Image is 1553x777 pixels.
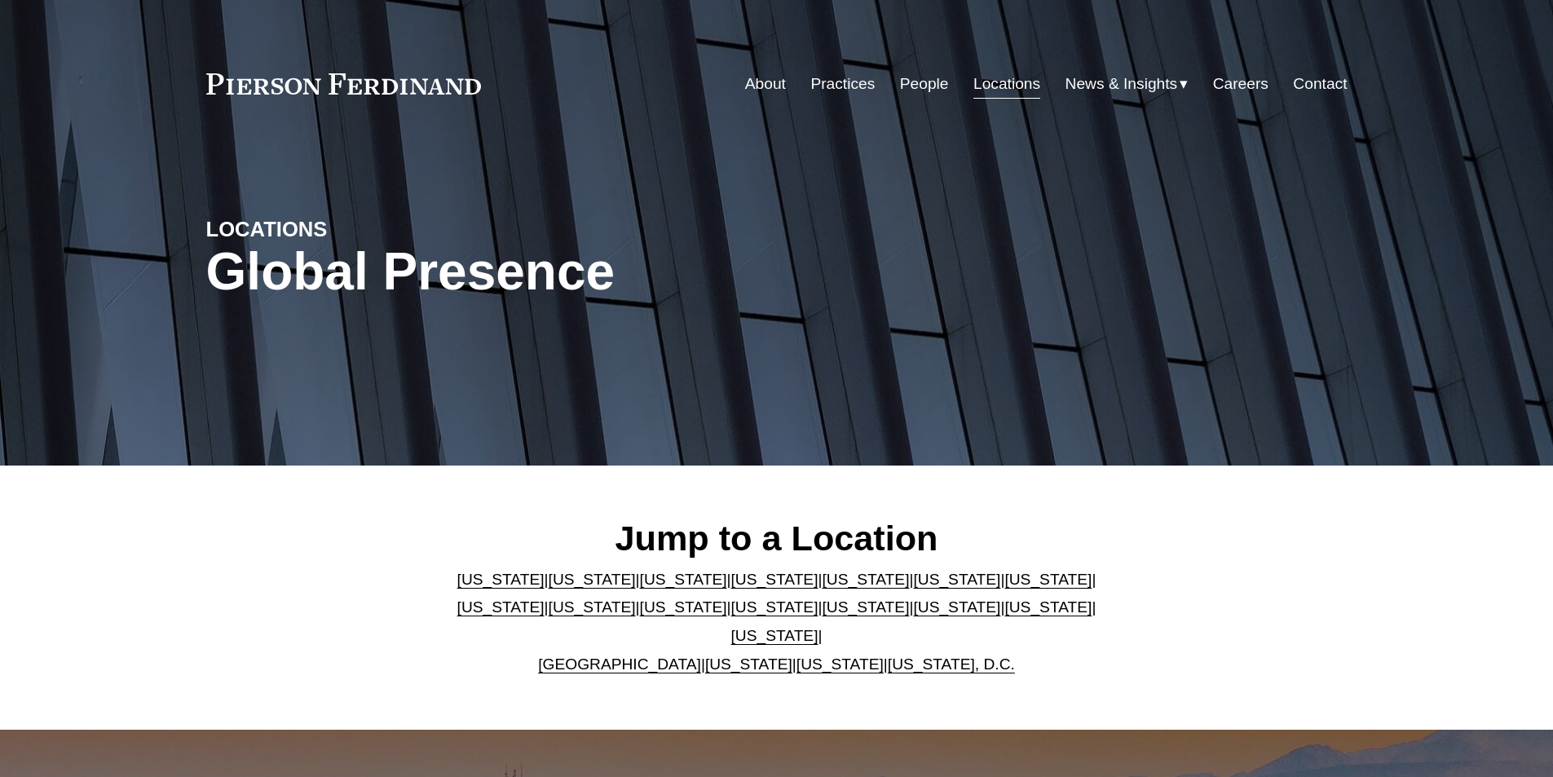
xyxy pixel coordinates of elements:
[549,571,636,588] a: [US_STATE]
[206,216,492,242] h4: LOCATIONS
[745,68,786,99] a: About
[1004,571,1092,588] a: [US_STATE]
[640,571,727,588] a: [US_STATE]
[538,656,701,673] a: [GEOGRAPHIC_DATA]
[1065,68,1189,99] a: folder dropdown
[900,68,949,99] a: People
[731,627,818,644] a: [US_STATE]
[206,242,967,302] h1: Global Presence
[822,571,909,588] a: [US_STATE]
[913,598,1000,616] a: [US_STATE]
[1293,68,1347,99] a: Contact
[822,598,909,616] a: [US_STATE]
[810,68,875,99] a: Practices
[457,598,545,616] a: [US_STATE]
[1213,68,1268,99] a: Careers
[549,598,636,616] a: [US_STATE]
[443,566,1110,678] p: | | | | | | | | | | | | | | | | | |
[705,656,792,673] a: [US_STATE]
[888,656,1015,673] a: [US_STATE], D.C.
[1004,598,1092,616] a: [US_STATE]
[913,571,1000,588] a: [US_STATE]
[640,598,727,616] a: [US_STATE]
[796,656,884,673] a: [US_STATE]
[731,571,818,588] a: [US_STATE]
[1065,70,1178,99] span: News & Insights
[443,517,1110,559] h2: Jump to a Location
[973,68,1040,99] a: Locations
[457,571,545,588] a: [US_STATE]
[731,598,818,616] a: [US_STATE]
